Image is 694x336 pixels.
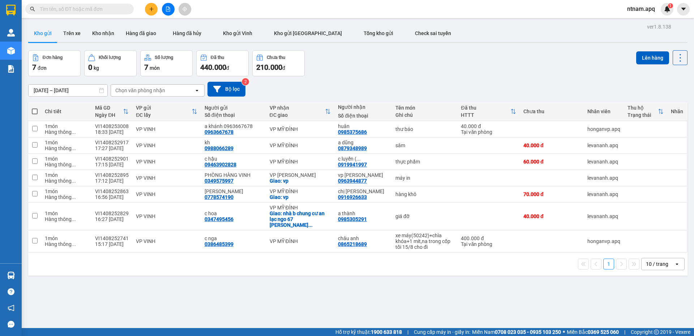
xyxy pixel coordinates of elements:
[95,112,123,118] div: Ngày ĐH
[45,109,88,114] div: Chi tiết
[270,105,325,111] div: VP nhận
[211,55,224,60] div: Đã thu
[270,112,325,118] div: ĐC giao
[45,140,88,145] div: 1 món
[6,5,16,16] img: logo-vxr
[95,172,129,178] div: VI1408252895
[371,329,402,335] strong: 1900 633 818
[242,78,249,85] sup: 2
[274,30,342,36] span: Kho gửi [GEOGRAPHIC_DATA]
[364,30,393,36] span: Tổng kho gửi
[338,188,388,194] div: chị ngọc lan
[95,210,129,216] div: VI1408252829
[270,210,331,228] div: Giao: nhà b chung cư an lạc ngo 67 phùng khoàng , chung văn , thanh xuân , hà nội
[8,321,14,328] span: message
[72,194,76,200] span: ...
[588,329,619,335] strong: 0369 525 060
[136,105,192,111] div: VP gửi
[32,63,36,72] span: 7
[94,65,99,71] span: kg
[461,112,510,118] div: HTTT
[523,191,580,197] div: 70.000 đ
[95,188,129,194] div: VI1408252863
[414,328,470,336] span: Cung cấp máy in - giấy in:
[95,145,129,151] div: 17:27 [DATE]
[205,123,262,129] div: a khánh 0963667678
[587,126,620,132] div: honganvp.apq
[72,216,76,222] span: ...
[84,50,137,76] button: Khối lượng0kg
[7,29,15,37] img: warehouse-icon
[338,178,367,184] div: 0963944877
[646,260,668,268] div: 10 / trang
[395,112,454,118] div: Ghi chú
[205,112,262,118] div: Số điện thoại
[472,328,561,336] span: Miền Nam
[205,235,262,241] div: c nga
[205,105,262,111] div: Người gửi
[95,140,129,145] div: VI1408252917
[338,140,388,145] div: a dũng
[205,145,234,151] div: 0988066289
[335,328,402,336] span: Hỗ trợ kỹ thuật:
[270,159,331,165] div: VP MỸ ĐÌNH
[72,162,76,167] span: ...
[671,109,683,114] div: Nhãn
[45,216,88,222] div: Hàng thông thường
[415,30,451,36] span: Check sai tuyến
[205,210,262,216] div: c hoa
[144,63,148,72] span: 7
[621,4,661,13] span: ntnam.apq
[587,175,620,181] div: levananh.apq
[95,105,123,111] div: Mã GD
[624,328,625,336] span: |
[45,241,88,247] div: Hàng thông thường
[28,25,57,42] button: Kho gửi
[166,7,171,12] span: file-add
[523,109,580,114] div: Chưa thu
[205,162,236,167] div: 09463902828
[338,241,367,247] div: 0865218689
[338,145,367,151] div: 0879348989
[88,63,92,72] span: 0
[179,3,191,16] button: aim
[256,63,282,72] span: 210.000
[627,112,658,118] div: Trạng thái
[270,194,331,200] div: Giao: vp
[495,329,561,335] strong: 0708 023 035 - 0935 103 250
[205,178,234,184] div: 0349575997
[136,191,197,197] div: VP VINH
[457,102,520,121] th: Toggle SortBy
[72,178,76,184] span: ...
[461,123,516,129] div: 40.000 đ
[603,259,614,269] button: 1
[270,238,331,244] div: VP MỸ ĐÌNH
[664,6,671,12] img: icon-new-feature
[155,55,173,60] div: Số lượng
[45,178,88,184] div: Hàng thông thường
[205,188,262,194] div: lê viết nhung
[45,145,88,151] div: Hàng thông thường
[45,194,88,200] div: Hàng thông thường
[95,129,129,135] div: 18:33 [DATE]
[270,205,331,210] div: VP MỸ ĐÌNH
[338,172,388,178] div: vp ngọc hồi
[205,129,234,135] div: 0963667678
[95,156,129,162] div: VI1408252901
[95,178,129,184] div: 17:12 [DATE]
[587,143,620,148] div: levananh.apq
[140,50,193,76] button: Số lượng7món
[654,329,659,335] span: copyright
[356,156,361,162] span: ...
[338,216,367,222] div: 0985305291
[57,25,86,42] button: Trên xe
[587,191,620,197] div: levananh.apq
[95,216,129,222] div: 16:27 [DATE]
[200,63,226,72] span: 440.000
[95,194,129,200] div: 16:56 [DATE]
[86,25,120,42] button: Kho nhận
[395,159,454,165] div: thực phẩm
[669,3,672,8] span: 1
[99,55,121,60] div: Khối lượng
[461,129,516,135] div: Tại văn phòng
